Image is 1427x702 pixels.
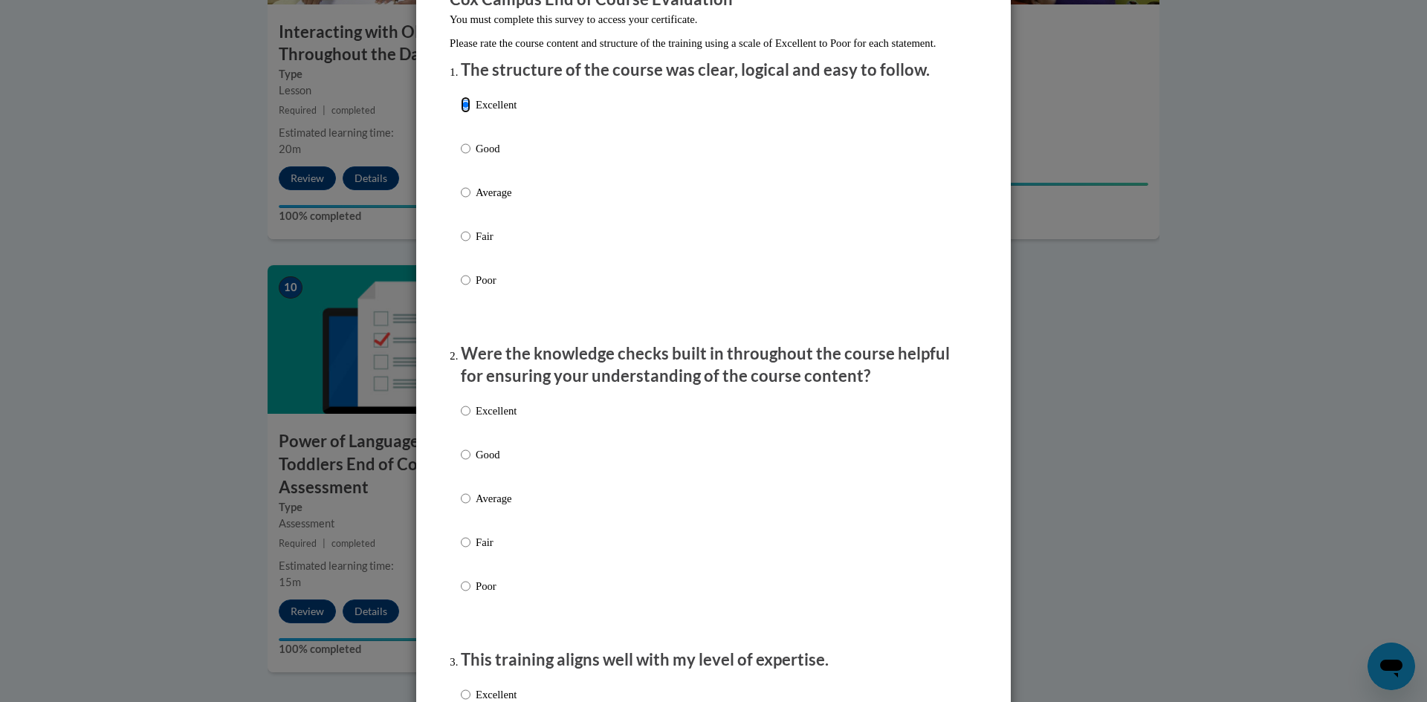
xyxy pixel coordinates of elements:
[461,272,470,288] input: Poor
[450,11,977,27] p: You must complete this survey to access your certificate.
[476,97,517,113] p: Excellent
[450,35,977,51] p: Please rate the course content and structure of the training using a scale of Excellent to Poor f...
[461,446,470,463] input: Good
[476,446,517,463] p: Good
[461,578,470,594] input: Poor
[461,59,966,82] p: The structure of the course was clear, logical and easy to follow.
[476,184,517,201] p: Average
[476,534,517,550] p: Fair
[476,403,517,419] p: Excellent
[461,534,470,550] input: Fair
[461,490,470,507] input: Average
[476,578,517,594] p: Poor
[476,272,517,288] p: Poor
[476,490,517,507] p: Average
[461,403,470,419] input: Excellent
[476,140,517,157] p: Good
[461,228,470,244] input: Fair
[461,184,470,201] input: Average
[461,649,966,672] p: This training aligns well with my level of expertise.
[461,342,966,389] p: Were the knowledge checks built in throughout the course helpful for ensuring your understanding ...
[461,97,470,113] input: Excellent
[476,228,517,244] p: Fair
[461,140,470,157] input: Good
